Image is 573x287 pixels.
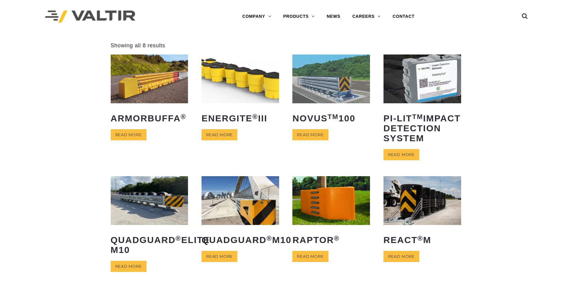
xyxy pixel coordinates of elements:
h2: QuadGuard M10 [202,230,279,249]
a: Read more about “QuadGuard® Elite M10” [111,261,146,272]
sup: ® [266,235,272,242]
a: Read more about “QuadGuard® M10” [202,251,237,262]
sup: ® [181,113,186,120]
a: RAPTOR® [292,176,370,249]
sup: ® [252,113,258,120]
a: COMPANY [236,11,277,23]
a: Read more about “RAPTOR®” [292,251,328,262]
h2: RAPTOR [292,230,370,249]
a: PI-LITTMImpact Detection System [384,55,461,147]
a: Read more about “REACT® M” [384,251,419,262]
a: PRODUCTS [277,11,321,23]
h2: PI-LIT Impact Detection System [384,109,461,148]
a: NOVUSTM100 [292,55,370,127]
a: Read more about “NOVUSTM 100” [292,129,328,140]
sup: ® [176,235,181,242]
a: NEWS [321,11,346,23]
h2: QuadGuard Elite M10 [111,230,188,259]
h2: NOVUS 100 [292,109,370,128]
a: Read more about “ENERGITE® III” [202,129,237,140]
a: REACT®M [384,176,461,249]
a: CONTACT [387,11,421,23]
h2: REACT M [384,230,461,249]
a: CAREERS [346,11,387,23]
sup: TM [328,113,339,120]
h2: ArmorBuffa [111,109,188,128]
a: ENERGITE®III [202,55,279,127]
img: Valtir [45,11,135,23]
a: Read more about “ArmorBuffa®” [111,129,146,140]
sup: TM [412,113,423,120]
h2: ENERGITE III [202,109,279,128]
sup: ® [334,235,340,242]
sup: ® [417,235,423,242]
a: QuadGuard®Elite M10 [111,176,188,259]
a: ArmorBuffa® [111,55,188,127]
p: Showing all 8 results [111,42,165,49]
a: Read more about “PI-LITTM Impact Detection System” [384,149,419,160]
a: QuadGuard®M10 [202,176,279,249]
